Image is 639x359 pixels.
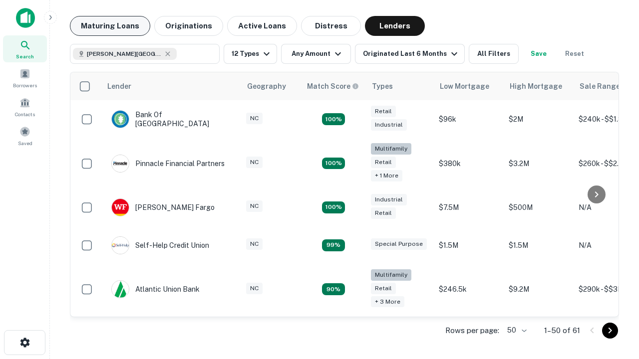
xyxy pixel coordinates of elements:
[503,323,528,338] div: 50
[16,8,35,28] img: capitalize-icon.png
[371,194,407,205] div: Industrial
[18,139,32,147] span: Saved
[434,188,504,226] td: $7.5M
[322,283,345,295] div: Matching Properties: 10, hasApolloMatch: undefined
[371,296,404,308] div: + 3 more
[366,72,434,100] th: Types
[440,80,489,92] div: Low Mortgage
[301,16,361,36] button: Distress
[371,238,427,250] div: Special Purpose
[504,226,574,264] td: $1.5M
[322,113,345,125] div: Matching Properties: 15, hasApolloMatch: undefined
[101,72,241,100] th: Lender
[246,157,263,168] div: NC
[445,325,499,337] p: Rows per page:
[322,158,345,170] div: Matching Properties: 20, hasApolloMatch: undefined
[504,188,574,226] td: $500M
[111,280,200,298] div: Atlantic Union Bank
[111,198,215,216] div: [PERSON_NAME] Fargo
[112,111,129,128] img: picture
[107,80,131,92] div: Lender
[246,200,263,212] div: NC
[371,269,411,281] div: Multifamily
[307,81,359,92] div: Capitalize uses an advanced AI algorithm to match your search with the best lender. The match sco...
[371,143,411,155] div: Multifamily
[371,207,396,219] div: Retail
[504,138,574,188] td: $3.2M
[111,236,209,254] div: Self-help Credit Union
[87,49,162,58] span: [PERSON_NAME][GEOGRAPHIC_DATA], [GEOGRAPHIC_DATA]
[301,72,366,100] th: Capitalize uses an advanced AI algorithm to match your search with the best lender. The match sco...
[504,72,574,100] th: High Mortgage
[504,100,574,138] td: $2M
[322,239,345,251] div: Matching Properties: 11, hasApolloMatch: undefined
[434,264,504,315] td: $246.5k
[355,44,465,64] button: Originated Last 6 Months
[372,80,393,92] div: Types
[246,113,263,124] div: NC
[544,325,580,337] p: 1–50 of 61
[112,237,129,254] img: picture
[371,283,396,294] div: Retail
[224,44,277,64] button: 12 Types
[434,226,504,264] td: $1.5M
[365,16,425,36] button: Lenders
[307,81,357,92] h6: Match Score
[434,72,504,100] th: Low Mortgage
[16,52,34,60] span: Search
[371,106,396,117] div: Retail
[580,80,620,92] div: Sale Range
[371,119,407,131] div: Industrial
[504,264,574,315] td: $9.2M
[523,44,555,64] button: Save your search to get updates of matches that match your search criteria.
[112,155,129,172] img: picture
[434,138,504,188] td: $380k
[154,16,223,36] button: Originations
[371,170,402,181] div: + 1 more
[3,64,47,91] a: Borrowers
[559,44,591,64] button: Reset
[112,199,129,216] img: picture
[3,93,47,120] a: Contacts
[371,157,396,168] div: Retail
[434,100,504,138] td: $96k
[112,281,129,298] img: picture
[111,155,225,173] div: Pinnacle Financial Partners
[246,283,263,294] div: NC
[246,238,263,250] div: NC
[13,81,37,89] span: Borrowers
[363,48,460,60] div: Originated Last 6 Months
[469,44,519,64] button: All Filters
[3,122,47,149] a: Saved
[510,80,562,92] div: High Mortgage
[241,72,301,100] th: Geography
[322,201,345,213] div: Matching Properties: 14, hasApolloMatch: undefined
[589,279,639,327] iframe: Chat Widget
[247,80,286,92] div: Geography
[70,16,150,36] button: Maturing Loans
[15,110,35,118] span: Contacts
[602,323,618,339] button: Go to next page
[227,16,297,36] button: Active Loans
[3,35,47,62] a: Search
[111,110,231,128] div: Bank Of [GEOGRAPHIC_DATA]
[281,44,351,64] button: Any Amount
